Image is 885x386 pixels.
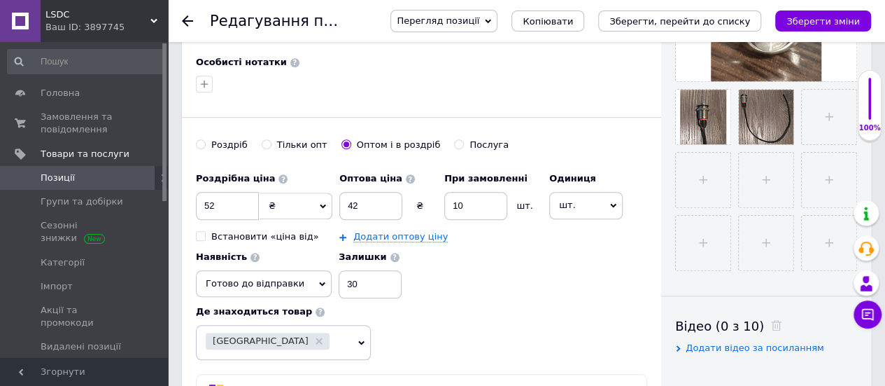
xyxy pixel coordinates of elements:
span: Позиції [41,172,75,184]
b: Роздрібна ціна [196,173,275,184]
span: Відео (0 з 10) [675,319,764,333]
b: Оптова ціна [339,173,402,184]
span: Додати відео за посиланням [686,343,824,353]
span: Імпорт [41,280,73,293]
b: Особисті нотатки [196,57,287,67]
span: Головна [41,87,80,99]
b: Де знаходиться товар [196,306,312,317]
input: 0 [444,192,507,220]
div: Повернутися назад [182,15,193,27]
input: Пошук [7,49,165,74]
span: [GEOGRAPHIC_DATA] [213,336,309,345]
input: 0 [339,192,402,220]
span: Перегляд позиції [397,15,479,26]
div: 100% [858,123,881,133]
div: Ваш ID: 3897745 [45,21,168,34]
body: To enrich screen reader interactions, please activate Accessibility in Grammarly extension settings [14,14,436,43]
span: шт. [549,192,623,219]
i: Зберегти зміни [786,16,860,27]
b: Залишки [339,251,386,262]
span: Видалені позиції [41,340,121,353]
div: ₴ [402,200,437,212]
label: Одиниця [549,172,623,185]
span: Категорії [41,256,85,269]
b: Наявність [196,251,247,262]
div: Встановити «ціна від» [211,230,319,243]
span: Товари та послуги [41,148,129,160]
div: Тільки опт [277,139,327,151]
div: Роздріб [211,139,248,151]
button: Зберегти зміни [775,11,871,32]
input: - [339,270,402,298]
div: шт. [507,200,542,212]
span: Сезонні знижки [41,219,129,244]
span: ₴ [269,200,276,211]
span: Готово до відправки [206,278,304,289]
button: Копіювати [511,11,584,32]
button: Зберегти, перейти до списку [598,11,761,32]
label: При замовленні [444,172,542,185]
p: Кнопка для комутаці, розрахована на струм до 3 ампер. Має червону LED підсвітку. Діапазон робочих... [14,14,436,43]
button: Чат з покупцем [854,301,882,329]
span: LSDC [45,8,150,21]
div: Оптом і в роздріб [357,139,441,151]
span: Акції та промокоди [41,304,129,329]
div: Послуга [469,139,509,151]
span: Замовлення та повідомлення [41,111,129,136]
span: Групи та добірки [41,195,123,208]
span: Копіювати [523,16,573,27]
div: 100% Якість заповнення [858,70,882,141]
i: Зберегти, перейти до списку [609,16,750,27]
a: Додати оптову ціну [353,231,448,242]
h1: Редагування позиції: Кнопка без фіксації LED червона 3А 12 мм [210,13,706,29]
input: 0 [196,192,259,220]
